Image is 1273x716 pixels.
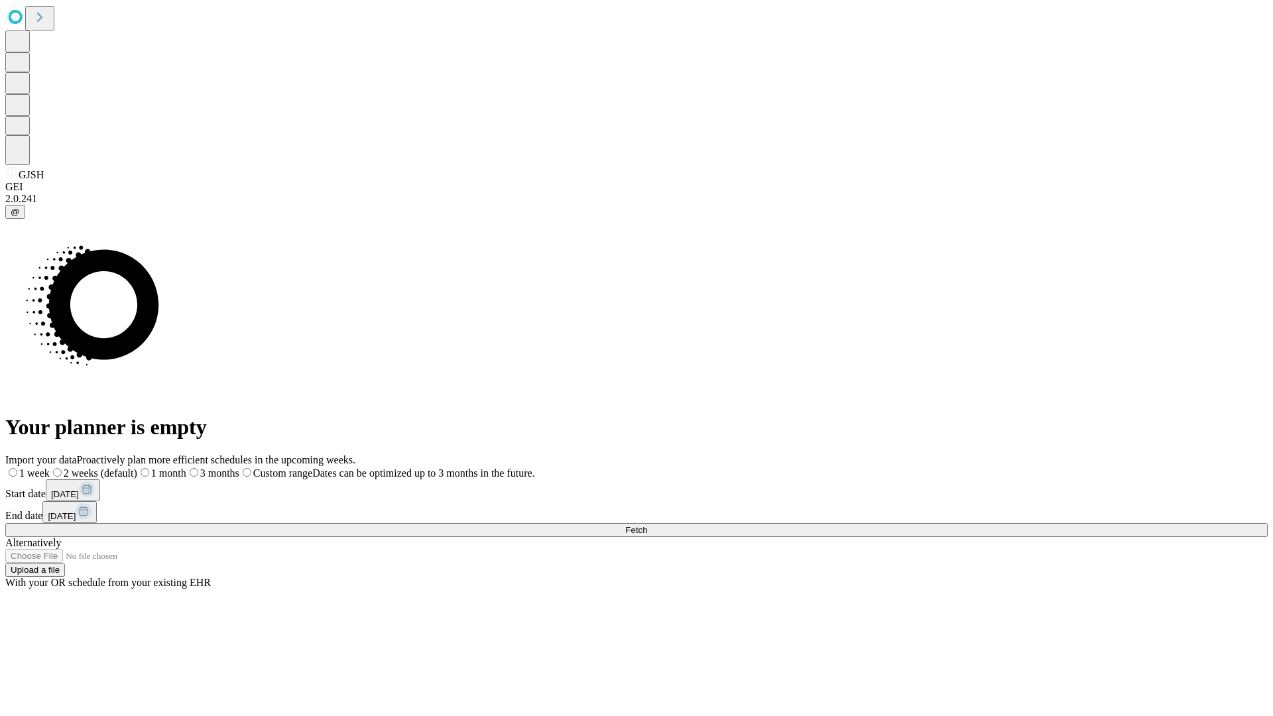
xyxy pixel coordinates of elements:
div: 2.0.241 [5,193,1268,205]
input: 3 months [190,468,198,477]
span: 3 months [200,467,239,479]
span: [DATE] [48,511,76,521]
span: 1 week [19,467,50,479]
div: GEI [5,181,1268,193]
span: @ [11,207,20,217]
button: @ [5,205,25,219]
input: Custom rangeDates can be optimized up to 3 months in the future. [243,468,251,477]
div: End date [5,501,1268,523]
button: [DATE] [46,479,100,501]
span: 2 weeks (default) [64,467,137,479]
input: 1 week [9,468,17,477]
span: With your OR schedule from your existing EHR [5,577,211,588]
span: Proactively plan more efficient schedules in the upcoming weeks. [77,454,355,465]
span: [DATE] [51,489,79,499]
span: GJSH [19,169,44,180]
span: Fetch [625,525,647,535]
button: [DATE] [42,501,97,523]
span: Alternatively [5,537,61,548]
input: 2 weeks (default) [53,468,62,477]
input: 1 month [141,468,149,477]
span: Import your data [5,454,77,465]
span: Dates can be optimized up to 3 months in the future. [312,467,534,479]
div: Start date [5,479,1268,501]
button: Fetch [5,523,1268,537]
h1: Your planner is empty [5,415,1268,440]
span: Custom range [253,467,312,479]
button: Upload a file [5,563,65,577]
span: 1 month [151,467,186,479]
